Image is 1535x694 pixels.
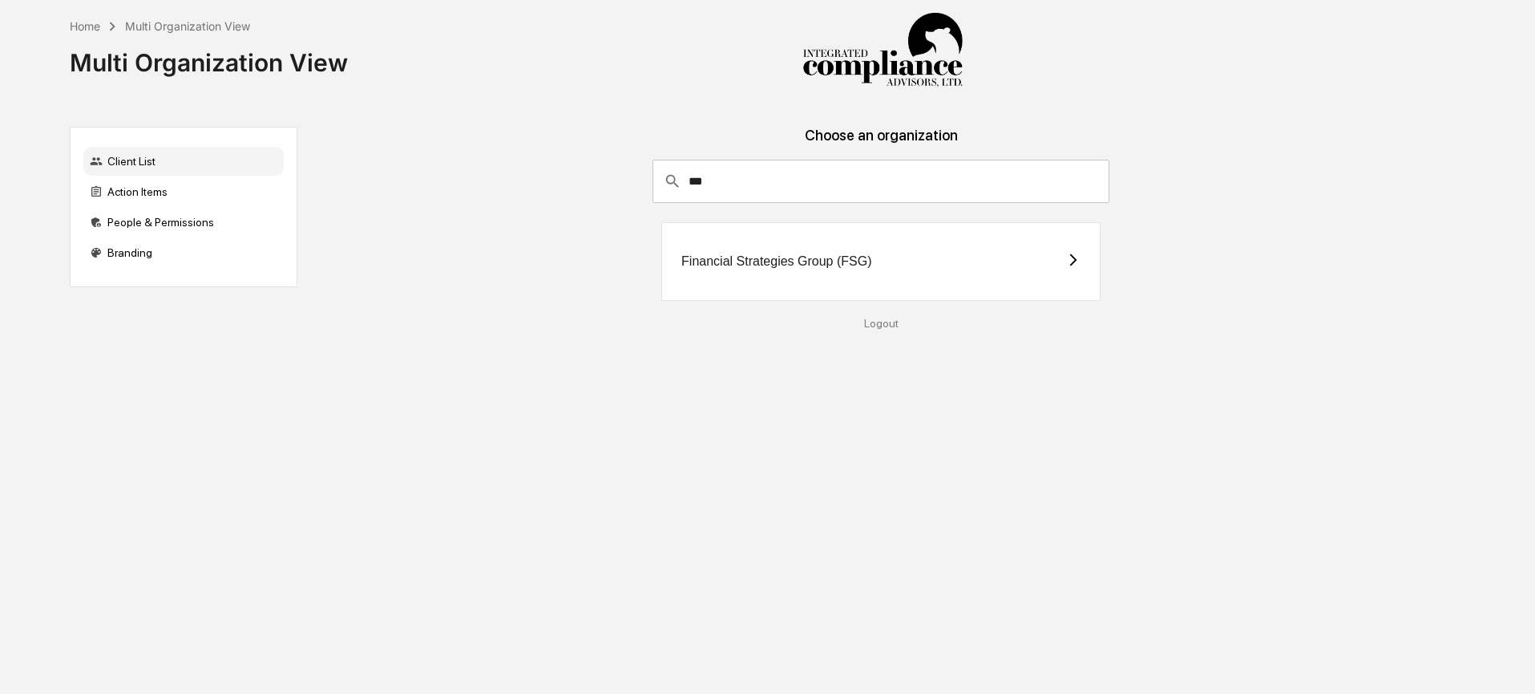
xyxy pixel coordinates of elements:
[802,13,963,88] img: Integrated Compliance Advisors
[83,208,284,237] div: People & Permissions
[70,35,348,77] div: Multi Organization View
[70,19,100,33] div: Home
[83,177,284,206] div: Action Items
[310,317,1452,330] div: Logout
[310,127,1452,160] div: Choose an organization
[83,238,284,267] div: Branding
[681,254,871,269] div: Financial Strategies Group (FSG)
[83,147,284,176] div: Client List
[125,19,250,33] div: Multi Organization View
[652,160,1109,203] div: consultant-dashboard__filter-organizations-search-bar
